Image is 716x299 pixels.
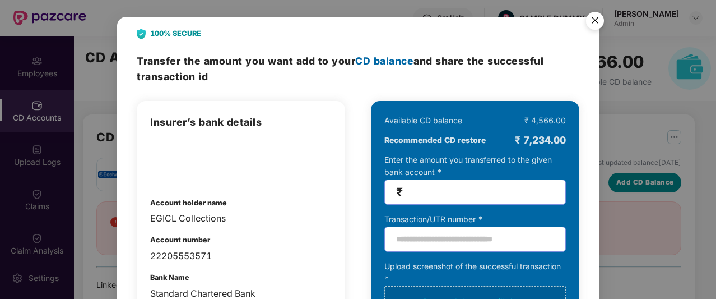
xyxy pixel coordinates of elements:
[150,236,210,244] b: Account number
[524,114,566,127] div: ₹ 4,566.00
[355,55,413,67] span: CD balance
[515,132,566,148] div: ₹ 7,234.00
[137,29,146,39] img: svg+xml;base64,PHN2ZyB4bWxucz0iaHR0cDovL3d3dy53My5vcmcvMjAwMC9zdmciIHdpZHRoPSIyNCIgaGVpZ2h0PSIyOC...
[150,114,332,130] h3: Insurer’s bank details
[384,213,566,226] div: Transaction/UTR number *
[579,6,610,36] button: Close
[245,55,413,67] span: you want add to your
[396,186,403,199] span: ₹
[150,211,332,226] div: EGICL Collections
[150,28,201,39] b: 100% SECURE
[384,114,462,127] div: Available CD balance
[150,249,332,263] div: 22205553571
[579,7,611,38] img: svg+xml;base64,PHN2ZyB4bWxucz0iaHR0cDovL3d3dy53My5vcmcvMjAwMC9zdmciIHdpZHRoPSI1NiIgaGVpZ2h0PSI1Ni...
[137,53,579,84] h3: Transfer the amount and share the successful transaction id
[150,199,227,207] b: Account holder name
[384,134,486,146] b: Recommended CD restore
[150,141,208,181] img: admin-overview
[150,273,189,282] b: Bank Name
[384,154,566,205] div: Enter the amount you transferred to the given bank account *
